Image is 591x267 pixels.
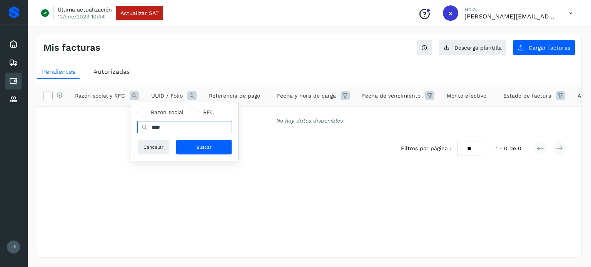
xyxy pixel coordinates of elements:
[277,92,336,100] span: Fecha y hora de carga
[513,40,575,56] button: Cargar facturas
[75,92,125,100] span: Razón social y RFC
[151,92,183,100] span: UUID / Folio
[58,6,112,13] p: Última actualización
[529,45,570,50] span: Cargar facturas
[464,13,557,20] p: xochitl.miranda@99minutos.com
[5,91,22,108] div: Proveedores
[447,92,486,100] span: Monto efectivo
[116,6,163,20] button: Actualizar SAT
[454,45,502,50] span: Descarga plantilla
[439,40,507,56] button: Descarga plantilla
[120,10,159,16] span: Actualizar SAT
[362,92,421,100] span: Fecha de vencimiento
[496,144,521,153] span: 1 - 0 de 0
[93,68,130,75] span: Autorizadas
[503,92,551,100] span: Estado de factura
[47,117,571,125] div: No hay datos disponibles
[5,36,22,53] div: Inicio
[5,73,22,90] div: Cuentas por pagar
[58,13,105,20] p: 12/ene/2023 10:44
[209,92,260,100] span: Referencia de pago
[5,54,22,71] div: Embarques
[42,68,75,75] span: Pendientes
[43,42,100,53] h4: Mis facturas
[401,144,451,153] span: Filtros por página :
[464,6,557,13] p: Hola,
